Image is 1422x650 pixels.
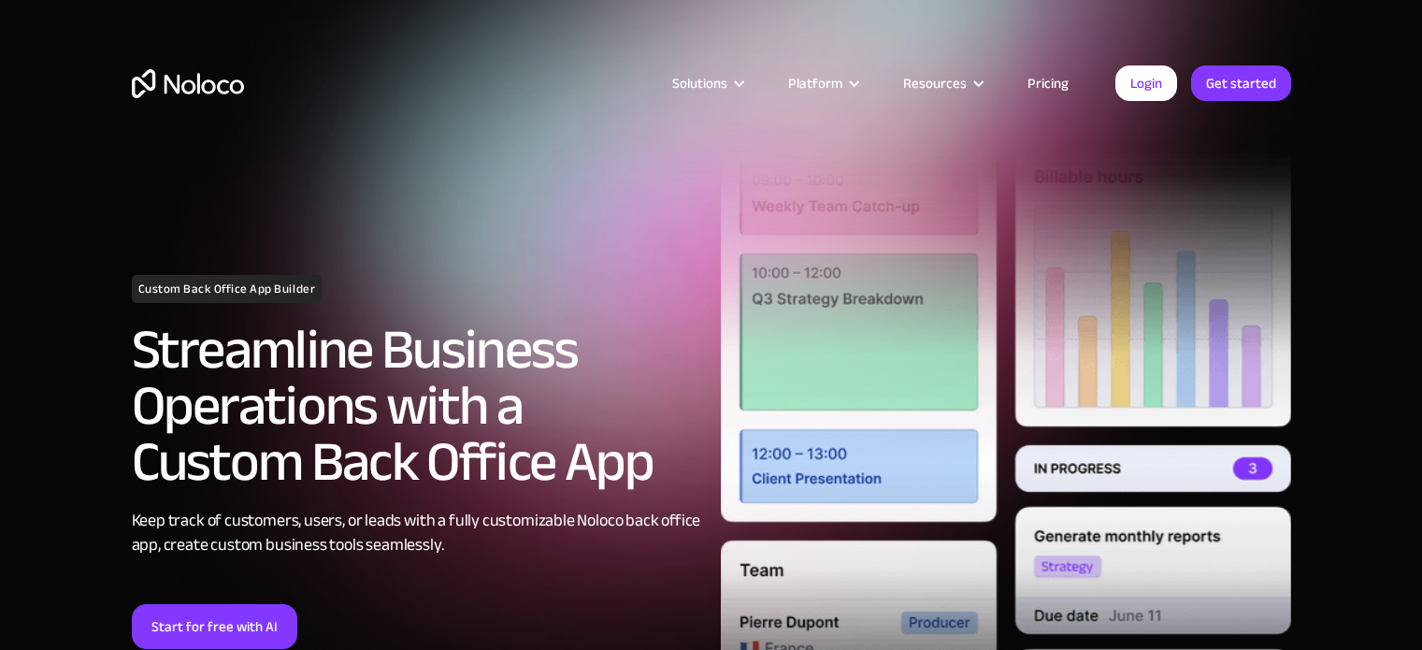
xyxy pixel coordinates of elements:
a: Pricing [1004,71,1092,95]
div: Keep track of customers, users, or leads with a fully customizable Noloco back office app, create... [132,509,702,557]
a: Get started [1191,65,1291,101]
a: Start for free with AI [132,604,297,649]
a: Login [1115,65,1177,101]
div: Solutions [672,71,727,95]
h2: Streamline Business Operations with a Custom Back Office App [132,322,702,490]
div: Solutions [649,71,765,95]
div: Platform [788,71,842,95]
a: home [132,69,244,98]
div: Platform [765,71,880,95]
h1: Custom Back Office App Builder [132,275,323,303]
div: Resources [903,71,967,95]
div: Resources [880,71,1004,95]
